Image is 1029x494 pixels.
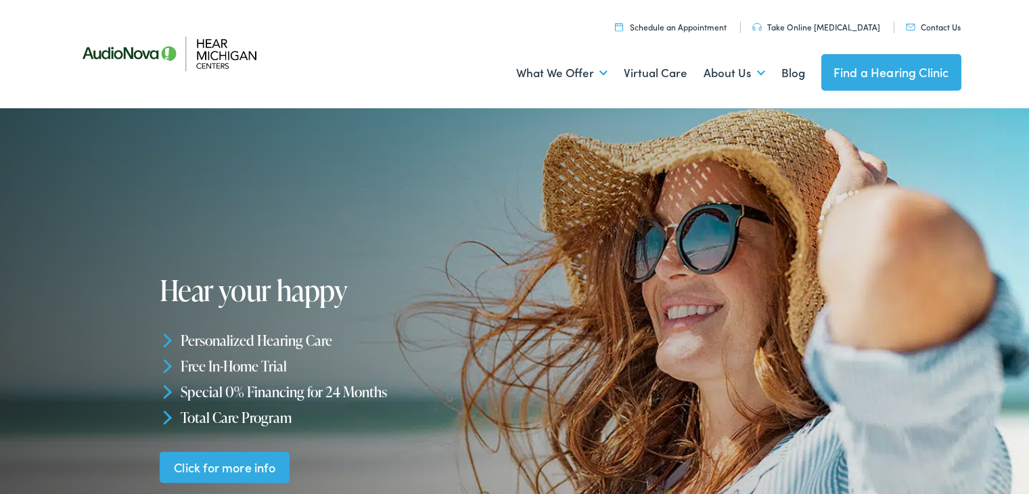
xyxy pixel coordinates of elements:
li: Total Care Program [160,404,520,430]
li: Special 0% Financing for 24 Months [160,379,520,405]
a: About Us [704,48,765,98]
a: Virtual Care [624,48,687,98]
a: What We Offer [516,48,608,98]
a: Contact Us [906,21,961,32]
a: Blog [781,48,805,98]
a: Click for more info [160,451,290,483]
a: Schedule an Appointment [615,21,727,32]
a: Find a Hearing Clinic [821,54,961,91]
li: Personalized Hearing Care [160,328,520,353]
a: Take Online [MEDICAL_DATA] [752,21,880,32]
h1: Hear your happy [160,275,520,306]
img: utility icon [906,24,915,30]
img: utility icon [752,23,762,31]
li: Free In-Home Trial [160,353,520,379]
img: utility icon [615,22,623,31]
